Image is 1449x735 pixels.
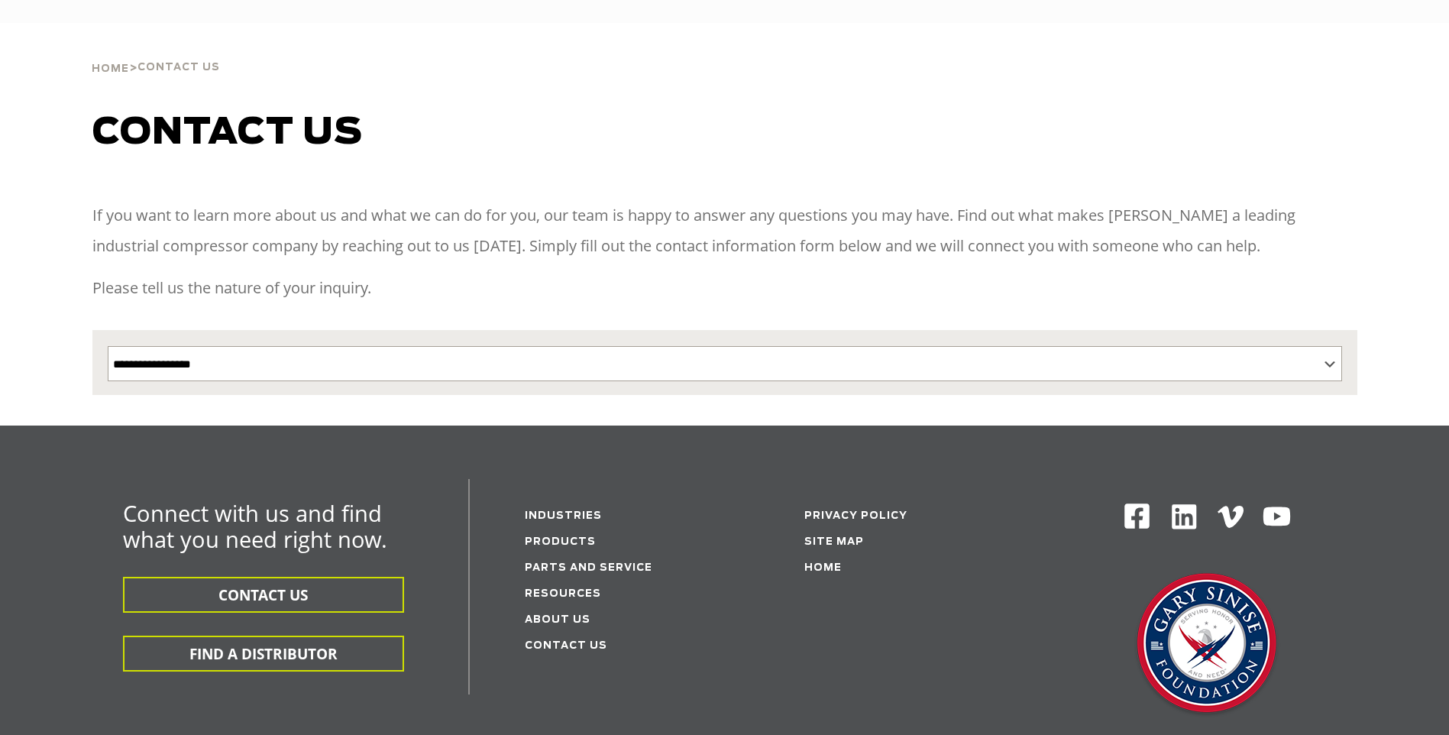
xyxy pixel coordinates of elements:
img: Youtube [1262,502,1292,532]
button: FIND A DISTRIBUTOR [123,636,404,672]
a: Home [92,61,129,75]
span: Contact Us [137,63,220,73]
a: Industries [525,511,602,521]
span: Contact us [92,115,363,151]
div: > [92,23,220,81]
a: Parts and service [525,563,652,573]
a: About Us [525,615,590,625]
a: Home [804,563,842,573]
span: Connect with us and find what you need right now. [123,498,387,554]
a: Products [525,537,596,547]
p: If you want to learn more about us and what we can do for you, our team is happy to answer any qu... [92,200,1357,261]
a: Privacy Policy [804,511,907,521]
button: CONTACT US [123,577,404,613]
a: Site Map [804,537,864,547]
a: Resources [525,589,601,599]
p: Please tell us the nature of your inquiry. [92,273,1357,303]
img: Gary Sinise Foundation [1130,568,1283,721]
img: Facebook [1123,502,1151,530]
span: Home [92,64,129,74]
img: Linkedin [1169,502,1199,532]
img: Vimeo [1218,506,1244,528]
a: Contact Us [525,641,607,651]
